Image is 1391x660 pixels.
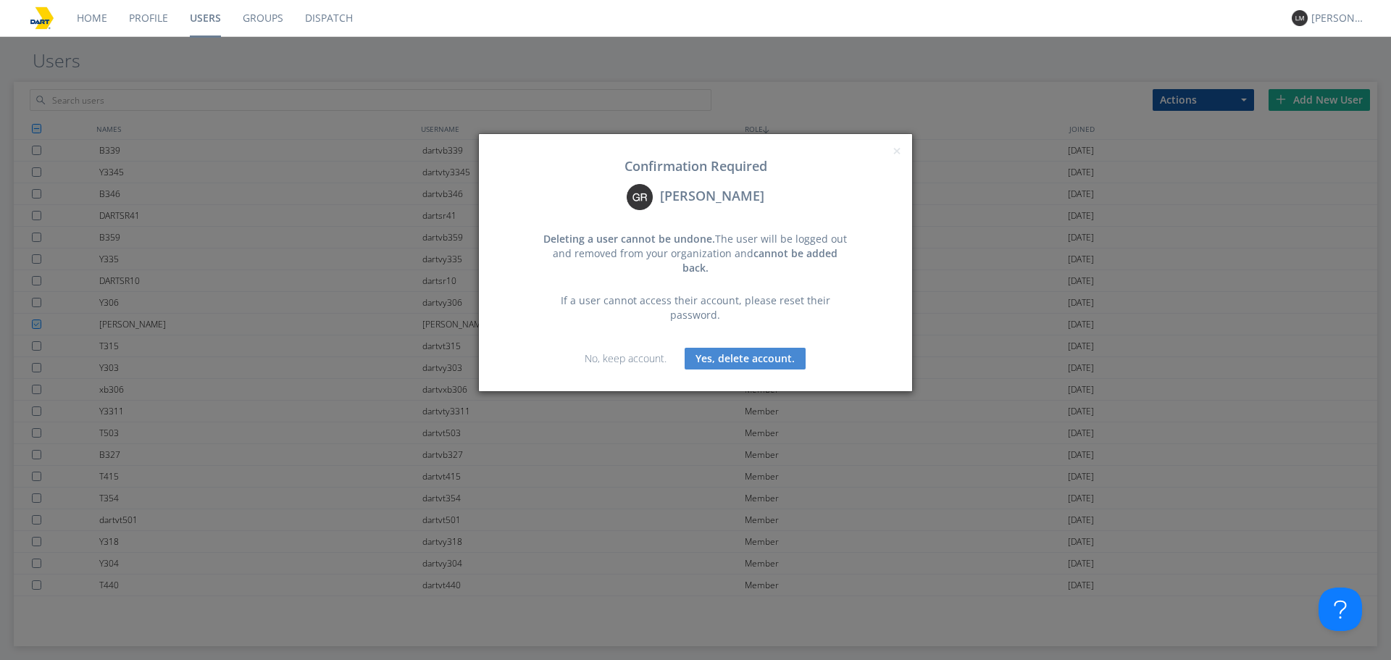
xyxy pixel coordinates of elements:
a: No, keep account. [585,351,667,365]
img: 373638.png [627,184,653,210]
img: 78cd887fa48448738319bff880e8b00c [29,5,55,31]
div: [PERSON_NAME] [490,184,901,210]
div: The user will be logged out and removed from your organization and [540,232,851,275]
div: [PERSON_NAME] [1311,11,1366,25]
span: cannot be added back. [682,246,838,275]
img: 373638.png [1292,10,1308,26]
span: Deleting a user cannot be undone. [543,232,715,246]
h3: Confirmation Required [490,159,901,174]
button: Yes, delete account. [685,348,806,369]
span: × [893,141,901,161]
div: If a user cannot access their account, please reset their password. [540,293,851,322]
